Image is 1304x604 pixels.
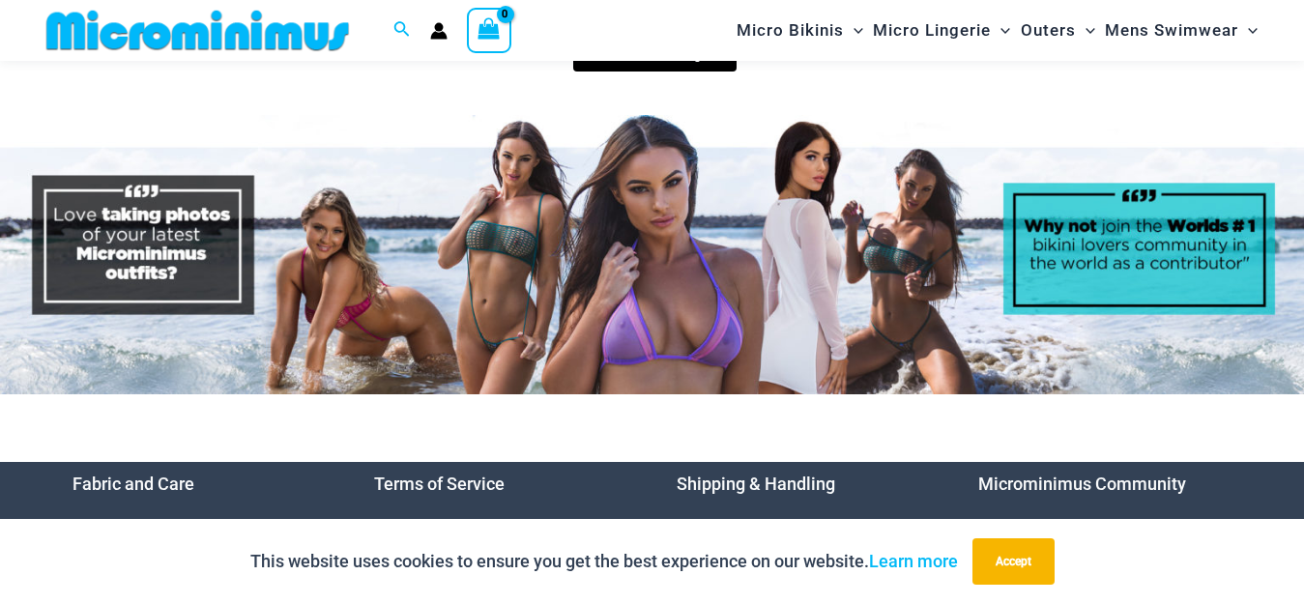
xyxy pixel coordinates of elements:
a: Size and Style [72,517,183,537]
aside: Footer Widget 1 [72,462,327,592]
a: Microminimus Community [978,474,1186,494]
span: Menu Toggle [991,6,1010,55]
aside: Footer Widget 4 [978,462,1232,592]
span: Mens Swimwear [1105,6,1238,55]
a: Privacy Policy [374,517,482,537]
nav: Menu [978,462,1232,592]
nav: Site Navigation [729,3,1265,58]
a: Learn more [869,551,958,571]
a: View Shopping Cart, empty [467,8,511,52]
a: Terms of Service [374,474,505,494]
span: Outers [1021,6,1076,55]
a: Micro LingerieMenu ToggleMenu Toggle [868,6,1015,55]
span: Menu Toggle [844,6,863,55]
span: Menu Toggle [1238,6,1258,55]
nav: Menu [72,462,327,592]
img: MM SHOP LOGO FLAT [39,9,357,52]
a: OutersMenu ToggleMenu Toggle [1016,6,1100,55]
a: Micro Bikini Contest [978,517,1135,537]
nav: Menu [374,462,628,592]
p: This website uses cookies to ensure you get the best experience on our website. [250,547,958,576]
nav: Menu [677,462,931,592]
a: Account icon link [430,22,448,40]
a: Micro BikinisMenu ToggleMenu Toggle [732,6,868,55]
a: Search icon link [393,18,411,43]
span: Micro Bikinis [737,6,844,55]
button: Accept [972,538,1055,585]
a: Mens SwimwearMenu ToggleMenu Toggle [1100,6,1262,55]
a: Fabric and Care [72,474,194,494]
aside: Footer Widget 3 [677,462,931,592]
a: Contact Us [677,517,762,537]
a: Shipping & Handling [677,474,835,494]
aside: Footer Widget 2 [374,462,628,592]
span: Menu Toggle [1076,6,1095,55]
span: Micro Lingerie [873,6,991,55]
